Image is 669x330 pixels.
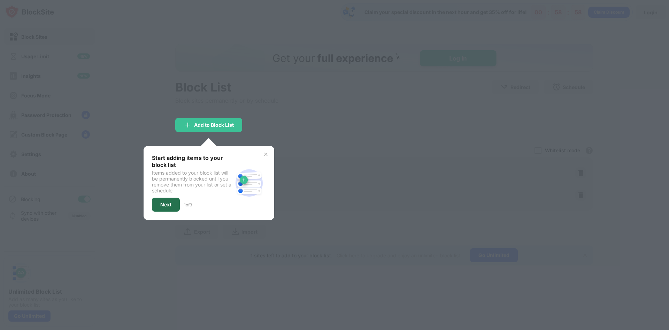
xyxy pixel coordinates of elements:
div: 1 of 3 [184,202,192,207]
img: x-button.svg [263,152,269,157]
div: Items added to your block list will be permanently blocked until you remove them from your list o... [152,170,232,193]
img: block-site.svg [232,166,266,200]
div: Next [160,202,171,207]
div: Start adding items to your block list [152,154,232,168]
div: Add to Block List [194,122,234,128]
